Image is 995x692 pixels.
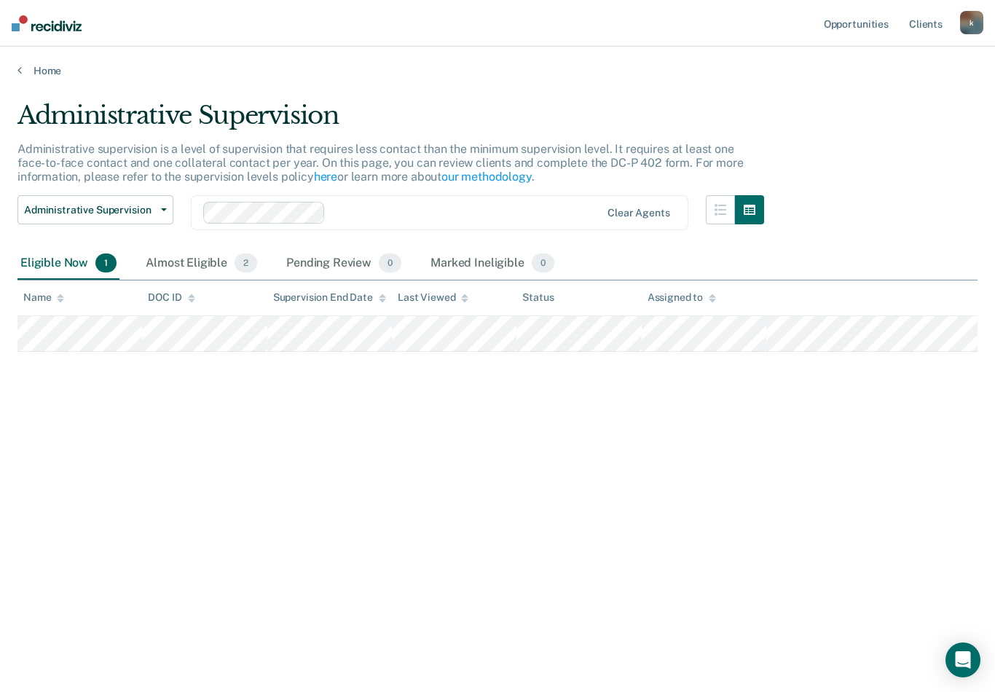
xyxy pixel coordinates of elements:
div: Clear agents [607,207,669,219]
a: here [314,170,337,184]
span: 0 [532,253,554,272]
a: our methodology [441,170,532,184]
button: Administrative Supervision [17,195,173,224]
img: Recidiviz [12,15,82,31]
div: Eligible Now1 [17,248,119,280]
div: Open Intercom Messenger [945,642,980,677]
div: Supervision End Date [273,291,386,304]
button: k [960,11,983,34]
span: 0 [379,253,401,272]
div: Administrative Supervision [17,101,764,142]
div: Name [23,291,64,304]
div: Assigned to [648,291,716,304]
div: Last Viewed [398,291,468,304]
div: Pending Review0 [283,248,404,280]
p: Administrative supervision is a level of supervision that requires less contact than the minimum ... [17,142,743,184]
a: Home [17,64,978,77]
span: 2 [235,253,257,272]
div: DOC ID [148,291,194,304]
div: Almost Eligible2 [143,248,260,280]
span: Administrative Supervision [24,204,155,216]
div: Marked Ineligible0 [428,248,557,280]
span: 1 [95,253,117,272]
div: Status [522,291,554,304]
